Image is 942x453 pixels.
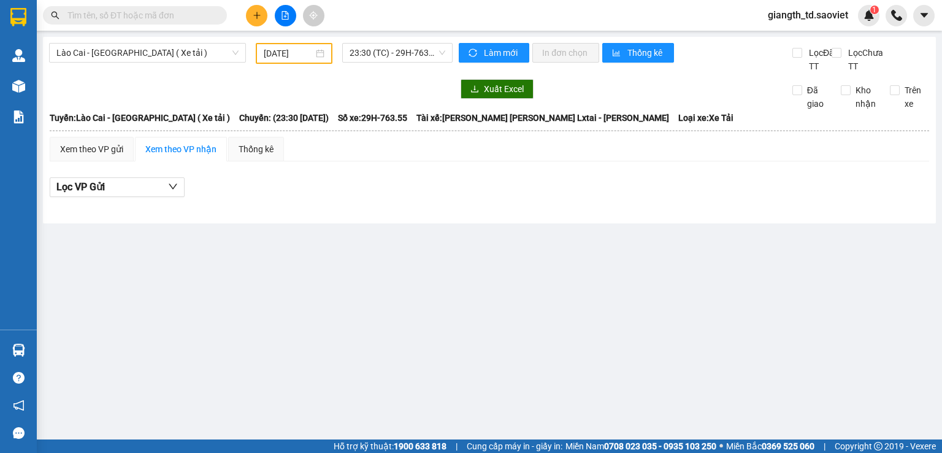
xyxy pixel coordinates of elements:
img: logo-vxr [10,8,26,26]
span: Kho nhận [851,83,881,110]
button: downloadXuất Excel [461,79,534,99]
span: question-circle [13,372,25,384]
span: bar-chart [612,48,622,58]
button: aim [303,5,324,26]
span: | [456,439,458,453]
span: file-add [281,11,289,20]
span: Tài xế: [PERSON_NAME] [PERSON_NAME] Lxtai - [PERSON_NAME] [416,111,669,125]
span: message [13,427,25,439]
button: syncLàm mới [459,43,529,63]
span: download [470,85,479,95]
span: Thống kê [627,46,664,60]
span: Lọc Đã TT [804,46,836,73]
span: ⚪️ [719,444,723,449]
img: warehouse-icon [12,344,25,357]
input: 22/11/2022 [264,47,313,60]
strong: 0369 525 060 [762,441,814,451]
div: Thống kê [239,142,274,156]
span: 23:30 (TC) - 29H-763.55 [350,44,446,62]
span: | [824,439,825,453]
span: aim [309,11,318,20]
span: giangth_td.saoviet [758,7,858,23]
span: Cung cấp máy in - giấy in: [467,439,562,453]
img: solution-icon [12,110,25,123]
span: Lọc Chưa TT [843,46,890,73]
span: caret-down [919,10,930,21]
span: Hỗ trợ kỹ thuật: [334,439,446,453]
button: caret-down [913,5,935,26]
span: search [51,11,59,20]
span: Số xe: 29H-763.55 [338,111,407,125]
span: 1 [872,6,876,14]
div: Xem theo VP nhận [145,142,216,156]
img: warehouse-icon [12,49,25,62]
img: icon-new-feature [863,10,875,21]
span: down [168,182,178,192]
input: Tìm tên, số ĐT hoặc mã đơn [67,9,212,22]
button: In đơn chọn [532,43,599,63]
img: phone-icon [891,10,902,21]
span: Chuyến: (23:30 [DATE]) [239,111,329,125]
strong: 1900 633 818 [394,441,446,451]
button: file-add [275,5,296,26]
span: Xuất Excel [484,82,524,96]
span: sync [469,48,479,58]
button: bar-chartThống kê [602,43,674,63]
button: Lọc VP Gửi [50,177,185,197]
div: Xem theo VP gửi [60,142,123,156]
span: Miền Bắc [726,439,814,453]
b: Tuyến: Lào Cai - [GEOGRAPHIC_DATA] ( Xe tải ) [50,113,230,123]
span: Loại xe: Xe Tải [678,111,733,125]
img: warehouse-icon [12,80,25,93]
span: Làm mới [484,46,519,60]
button: plus [246,5,267,26]
span: Miền Nam [565,439,716,453]
span: plus [253,11,261,20]
span: Đã giao [802,83,832,110]
span: Lào Cai - Hà Nội ( Xe tải ) [56,44,239,62]
span: copyright [874,442,883,451]
strong: 0708 023 035 - 0935 103 250 [604,441,716,451]
span: Lọc VP Gửi [56,179,105,195]
span: notification [13,400,25,411]
span: Trên xe [900,83,930,110]
sup: 1 [870,6,879,14]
